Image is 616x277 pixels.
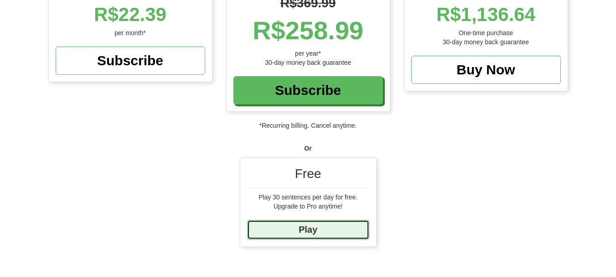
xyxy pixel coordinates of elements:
[411,28,561,37] div: One-time purchase
[411,56,561,84] a: Buy Now
[233,76,383,105] a: Subscribe
[247,193,369,202] div: Play 30 sentences per day for free.
[56,1,205,28] div: R$22.39
[304,145,311,152] strong: Or
[233,58,383,67] div: 30-day money back guarantee
[411,37,561,47] div: 30-day money back guarantee
[247,165,369,188] div: Free
[233,12,383,49] div: R$258.99
[233,49,383,58] div: per year*
[411,1,561,28] div: R$1,136.64
[56,28,205,37] div: per month*
[56,47,205,75] a: Subscribe
[247,202,369,211] div: Upgrade to Pro anytime!
[247,220,369,240] a: Play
